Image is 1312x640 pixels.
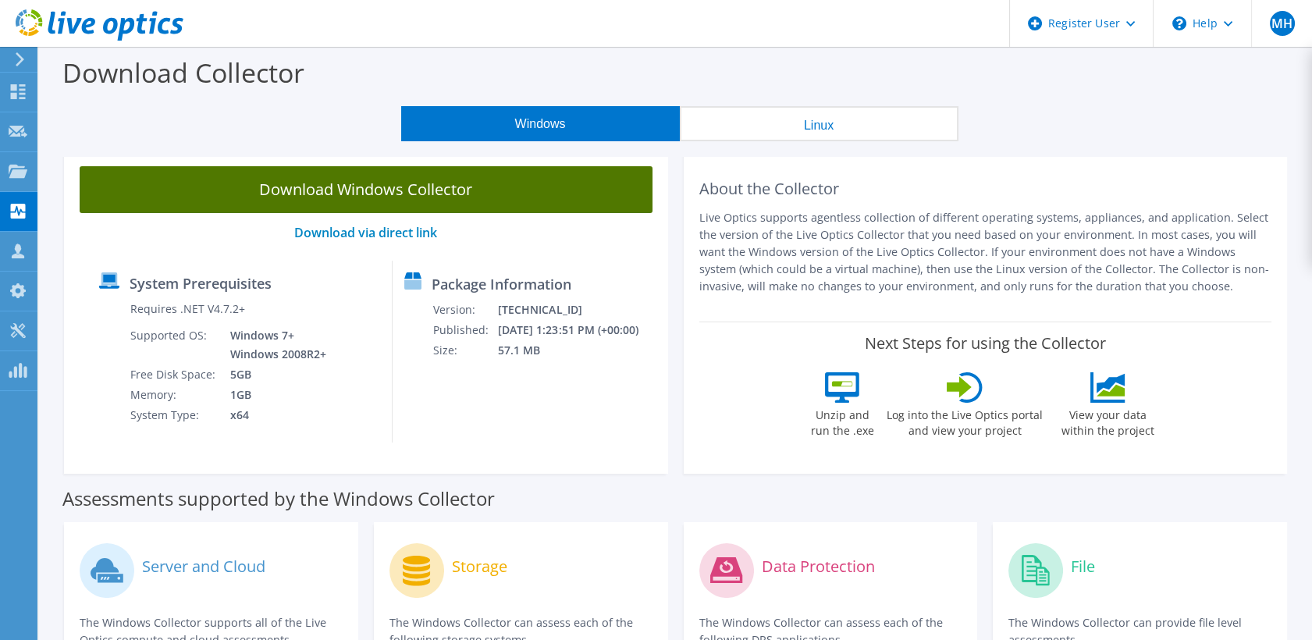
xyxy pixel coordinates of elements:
td: Supported OS: [130,325,219,364]
label: Requires .NET V4.7.2+ [130,301,245,317]
td: [DATE] 1:23:51 PM (+00:00) [497,320,659,340]
label: Unzip and run the .exe [806,403,878,439]
label: File [1071,559,1095,574]
td: 1GB [219,385,329,405]
label: System Prerequisites [130,276,272,291]
label: View your data within the project [1051,403,1164,439]
button: Windows [401,106,680,141]
td: Windows 7+ Windows 2008R2+ [219,325,329,364]
label: Data Protection [762,559,875,574]
td: x64 [219,405,329,425]
label: Package Information [432,276,571,292]
h2: About the Collector [699,180,1272,198]
span: MH [1270,11,1295,36]
label: Next Steps for using the Collector [865,334,1106,353]
td: [TECHNICAL_ID] [497,300,659,320]
p: Live Optics supports agentless collection of different operating systems, appliances, and applica... [699,209,1272,295]
label: Log into the Live Optics portal and view your project [886,403,1044,439]
td: Memory: [130,385,219,405]
td: Free Disk Space: [130,364,219,385]
svg: \n [1172,16,1186,30]
label: Assessments supported by the Windows Collector [62,491,495,507]
a: Download Windows Collector [80,166,652,213]
label: Download Collector [62,55,304,91]
td: Size: [432,340,497,361]
td: 57.1 MB [497,340,659,361]
td: Version: [432,300,497,320]
a: Download via direct link [294,224,437,241]
td: 5GB [219,364,329,385]
button: Linux [680,106,958,141]
label: Storage [452,559,507,574]
td: System Type: [130,405,219,425]
label: Server and Cloud [142,559,265,574]
td: Published: [432,320,497,340]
